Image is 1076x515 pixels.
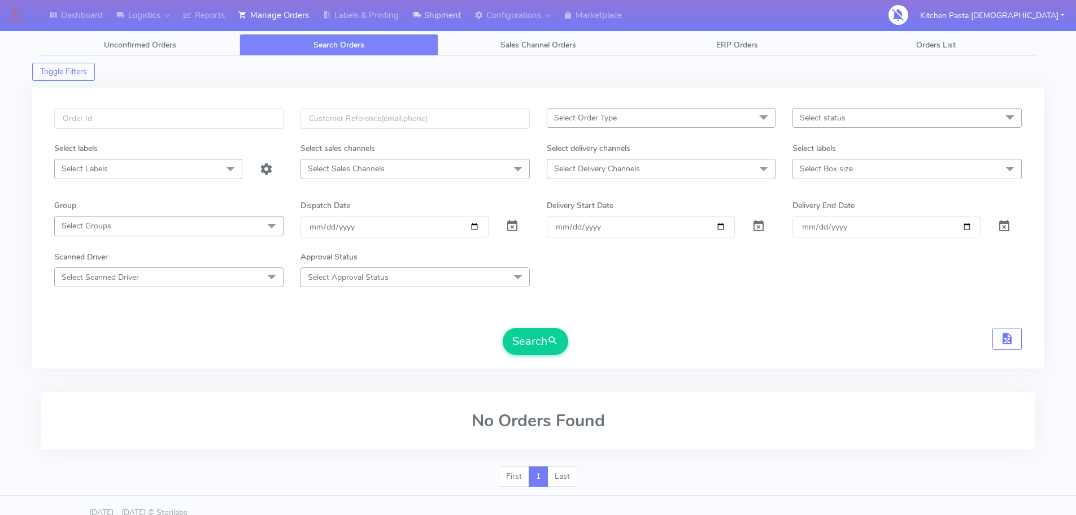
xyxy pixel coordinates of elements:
[547,142,630,154] label: Select delivery channels
[300,108,530,129] input: Customer Reference(email,phone)
[547,200,613,211] label: Delivery Start Date
[54,142,98,154] label: Select labels
[308,163,385,174] span: Select Sales Channels
[62,272,139,283] span: Select Scanned Driver
[529,466,548,487] a: 1
[54,412,1022,430] h2: No Orders Found
[792,200,855,211] label: Delivery End Date
[554,163,640,174] span: Select Delivery Channels
[62,163,108,174] span: Select Labels
[62,220,111,231] span: Select Groups
[554,112,617,123] span: Select Order Type
[503,328,568,355] button: Search
[792,142,836,154] label: Select labels
[300,142,375,154] label: Select sales channels
[104,40,176,50] span: Unconfirmed Orders
[800,112,846,123] span: Select status
[800,163,853,174] span: Select Box size
[916,40,956,50] span: Orders List
[32,63,95,81] button: Toggle Filters
[41,34,1035,56] ul: Tabs
[716,40,758,50] span: ERP Orders
[912,4,1073,27] button: Kitchen Pasta [DEMOGRAPHIC_DATA]
[313,40,364,50] span: Search Orders
[54,251,108,263] label: Scanned Driver
[308,272,389,283] span: Select Approval Status
[54,108,284,129] input: Order Id
[300,251,358,263] label: Approval Status
[500,40,576,50] span: Sales Channel Orders
[54,200,76,211] label: Group
[300,200,350,211] label: Dispatch Date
